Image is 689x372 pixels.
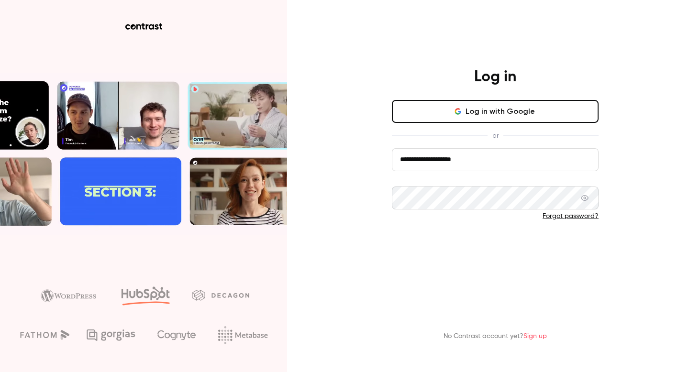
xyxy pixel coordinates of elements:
button: Log in [392,236,599,259]
a: Sign up [523,333,547,339]
h4: Log in [474,67,516,87]
a: Forgot password? [543,213,599,219]
button: Log in with Google [392,100,599,123]
span: or [488,131,503,141]
img: decagon [192,290,249,300]
p: No Contrast account yet? [444,331,547,341]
